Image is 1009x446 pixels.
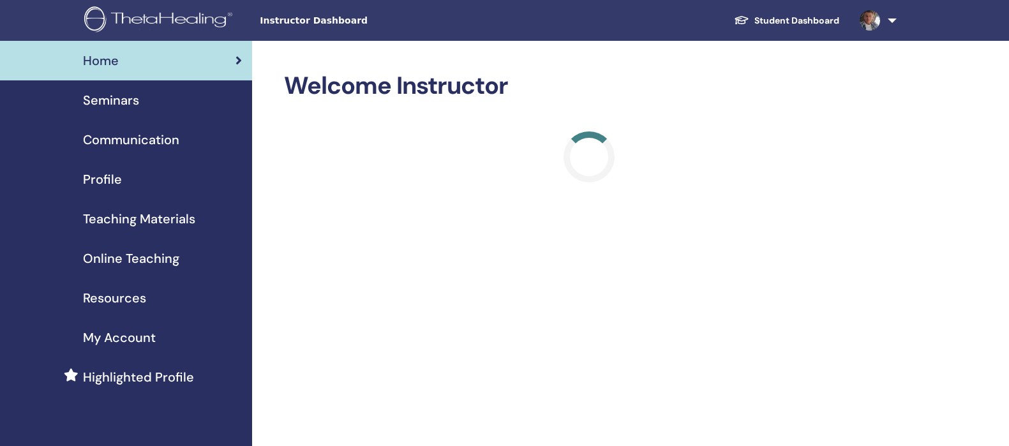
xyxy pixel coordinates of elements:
span: Seminars [83,91,139,110]
span: Teaching Materials [83,209,195,228]
a: Student Dashboard [724,9,849,33]
span: My Account [83,328,156,347]
img: default.jpg [860,10,880,31]
img: logo.png [84,6,237,35]
span: Resources [83,288,146,308]
span: Communication [83,130,179,149]
span: Highlighted Profile [83,368,194,387]
span: Profile [83,170,122,189]
img: graduation-cap-white.svg [734,15,749,26]
span: Home [83,51,119,70]
h2: Welcome Instructor [284,71,894,101]
span: Online Teaching [83,249,179,268]
span: Instructor Dashboard [260,14,451,27]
